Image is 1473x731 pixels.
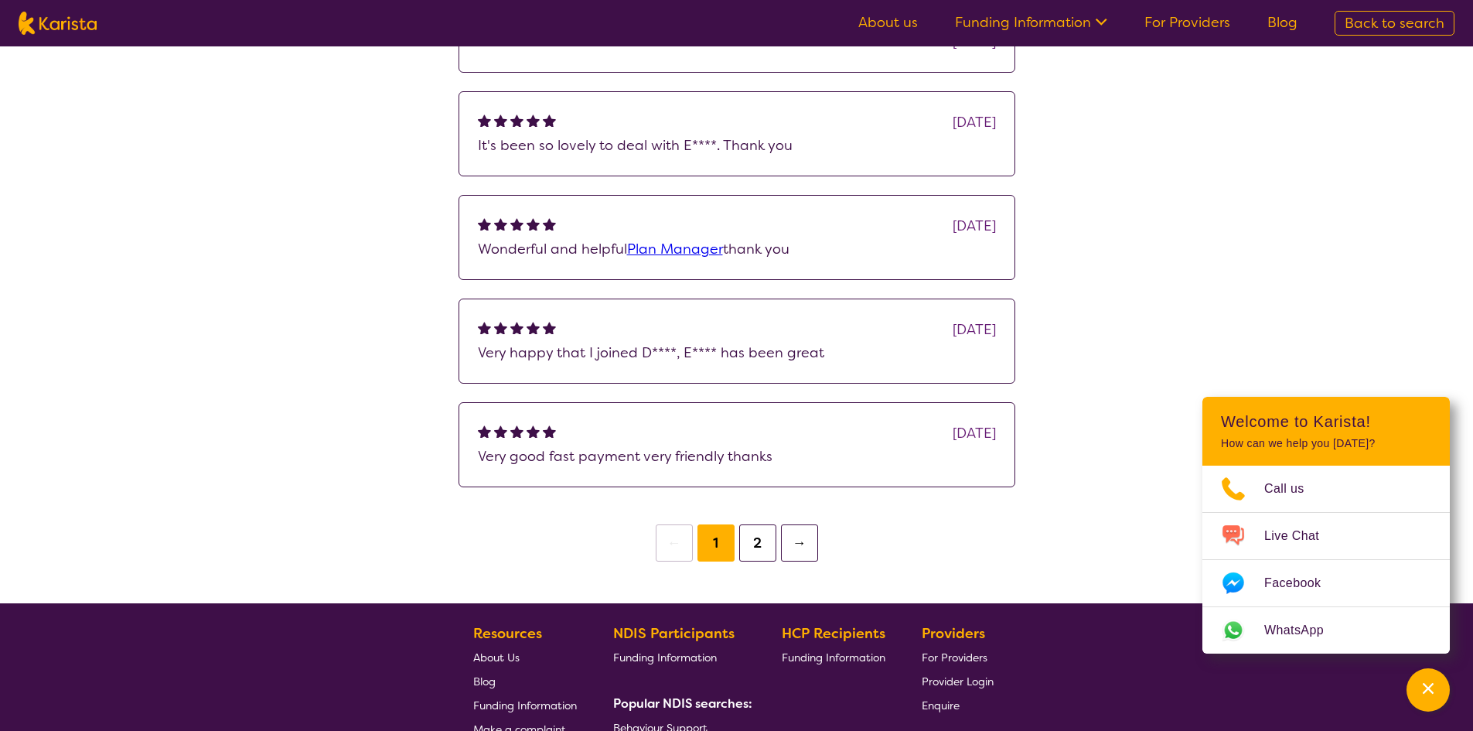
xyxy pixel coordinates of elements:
[697,524,735,562] button: 1
[473,645,577,669] a: About Us
[922,675,994,688] span: Provider Login
[613,651,717,664] span: Funding Information
[858,13,918,32] a: About us
[613,624,735,643] b: NDIS Participants
[527,114,540,127] img: fullstar
[922,699,960,712] span: Enquire
[527,425,540,438] img: fullstar
[543,114,556,127] img: fullstar
[510,425,523,438] img: fullstar
[1202,466,1450,654] ul: Choose channel
[494,217,507,231] img: fullstar
[953,214,996,237] div: [DATE]
[478,425,491,438] img: fullstar
[510,217,523,231] img: fullstar
[473,675,496,688] span: Blog
[494,321,507,334] img: fullstar
[478,445,996,468] p: Very good fast payment very friendly thanks
[527,217,540,231] img: fullstar
[543,217,556,231] img: fullstar
[781,524,818,562] button: →
[1264,524,1338,548] span: Live Chat
[478,321,491,334] img: fullstar
[478,114,491,127] img: fullstar
[1267,13,1297,32] a: Blog
[922,669,994,693] a: Provider Login
[953,111,996,134] div: [DATE]
[527,321,540,334] img: fullstar
[1345,14,1444,32] span: Back to search
[473,693,577,717] a: Funding Information
[627,240,723,258] a: Plan Manager
[494,114,507,127] img: fullstar
[739,524,776,562] button: 2
[543,321,556,334] img: fullstar
[955,13,1107,32] a: Funding Information
[1264,619,1342,642] span: WhatsApp
[953,422,996,445] div: [DATE]
[613,645,746,669] a: Funding Information
[782,624,885,643] b: HCP Recipients
[613,695,752,712] b: Popular NDIS searches:
[473,699,577,712] span: Funding Information
[782,645,885,669] a: Funding Information
[1264,572,1339,595] span: Facebook
[473,624,542,643] b: Resources
[656,524,693,562] button: ←
[478,217,491,231] img: fullstar
[1202,397,1450,654] div: Channel Menu
[478,237,996,261] p: Wonderful and helpful thank you
[922,645,994,669] a: For Providers
[510,114,523,127] img: fullstar
[953,318,996,341] div: [DATE]
[510,321,523,334] img: fullstar
[1407,668,1450,712] button: Channel Menu
[782,651,885,664] span: Funding Information
[1264,477,1323,500] span: Call us
[1335,11,1454,36] a: Back to search
[494,425,507,438] img: fullstar
[1221,412,1431,431] h2: Welcome to Karista!
[478,134,996,157] p: It's been so lovely to deal with E****. Thank you
[922,624,985,643] b: Providers
[19,12,97,35] img: Karista logo
[1202,607,1450,654] a: Web link opens in a new tab.
[1221,437,1431,450] p: How can we help you [DATE]?
[922,693,994,717] a: Enquire
[473,651,520,664] span: About Us
[473,669,577,693] a: Blog
[478,341,996,364] p: Very happy that I joined D****, E**** has been great
[543,425,556,438] img: fullstar
[1144,13,1230,32] a: For Providers
[922,651,987,664] span: For Providers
